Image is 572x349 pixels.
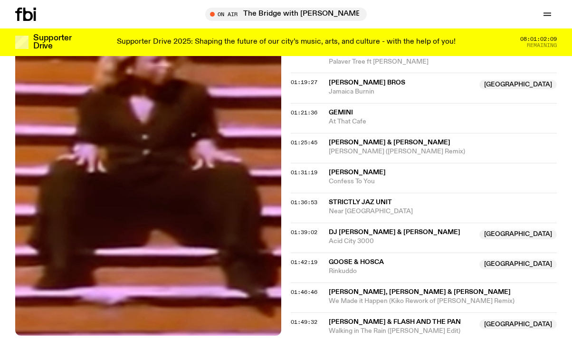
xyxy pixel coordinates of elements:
span: 08:01:02:09 [520,37,557,42]
span: 01:19:27 [291,78,317,86]
span: Palaver Tree ft [PERSON_NAME] [329,57,557,66]
span: [GEOGRAPHIC_DATA] [479,260,557,269]
button: 01:46:46 [291,290,317,295]
span: Jamaica Burnin [329,87,474,96]
button: 01:25:45 [291,140,317,145]
span: Remaining [527,43,557,48]
span: We Made it Happen (Kiko Rework of [PERSON_NAME] Remix) [329,297,557,306]
button: 01:36:53 [291,200,317,205]
span: Walking in The Rain ([PERSON_NAME] Edit) [329,327,474,336]
span: DJ [PERSON_NAME] & [PERSON_NAME] [329,229,460,236]
span: [PERSON_NAME] & [PERSON_NAME] [329,139,450,146]
button: 01:39:02 [291,230,317,235]
span: [GEOGRAPHIC_DATA] [479,230,557,239]
span: Rinkuddo [329,267,474,276]
span: Gemini [329,109,353,116]
h3: Supporter Drive [33,34,71,50]
span: 01:46:46 [291,288,317,296]
span: 01:21:36 [291,109,317,116]
span: 01:39:02 [291,228,317,236]
button: 01:42:19 [291,260,317,265]
span: At That Cafe [329,117,557,126]
button: 01:21:36 [291,110,317,115]
span: [PERSON_NAME] & flash and the pan [329,319,461,325]
button: 01:19:27 [291,80,317,85]
span: [PERSON_NAME], [PERSON_NAME] & [PERSON_NAME] [329,289,511,295]
span: Goose & Hosca [329,259,384,265]
span: 01:42:19 [291,258,317,266]
button: On AirThe Bridge with [PERSON_NAME] [205,8,367,21]
span: Near [GEOGRAPHIC_DATA] [329,207,557,216]
span: Strictly Jaz Unit [329,199,392,206]
span: 01:31:19 [291,169,317,176]
p: Supporter Drive 2025: Shaping the future of our city’s music, arts, and culture - with the help o... [117,38,456,47]
span: Acid City 3000 [329,237,474,246]
span: 01:25:45 [291,139,317,146]
span: [PERSON_NAME] [329,169,386,176]
span: [PERSON_NAME] Bros [329,79,405,86]
span: Confess To You [329,177,557,186]
span: [PERSON_NAME] ([PERSON_NAME] Remix) [329,147,557,156]
span: 01:49:32 [291,318,317,326]
span: [GEOGRAPHIC_DATA] [479,80,557,89]
button: 01:49:32 [291,320,317,325]
span: 01:36:53 [291,198,317,206]
span: [GEOGRAPHIC_DATA] [479,320,557,329]
button: 01:31:19 [291,170,317,175]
